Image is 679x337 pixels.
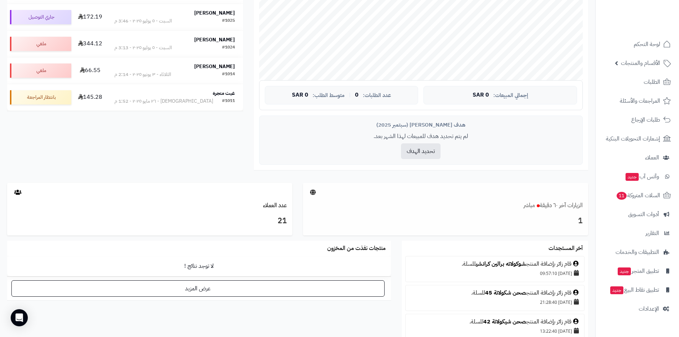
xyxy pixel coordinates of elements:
td: 344.12 [74,31,106,57]
div: قام زائر بإضافة المنتج للسلة. [409,318,581,326]
div: بانتظار المراجعة [10,90,71,104]
td: لا توجد نتائج ! [7,256,391,276]
div: [DATE] 21:28:40 [409,297,581,307]
div: قام زائر بإضافة المنتج للسلة. [409,289,581,297]
a: شوكولاته برالين كرانشي [476,260,526,268]
div: Open Intercom Messenger [11,309,28,326]
a: أدوات التسويق [600,206,675,223]
a: صحن شكولاتة 45 [485,289,526,297]
small: مباشر [524,201,535,210]
span: | [349,92,351,98]
a: تطبيق نقاط البيعجديد [600,281,675,298]
strong: [PERSON_NAME] [194,9,235,17]
a: إشعارات التحويلات البنكية [600,130,675,147]
span: متوسط الطلب: [313,92,345,98]
span: جديد [626,173,639,181]
span: تطبيق المتجر [617,266,659,276]
a: الإعدادات [600,300,675,317]
div: #1025 [222,17,235,25]
a: عرض المزيد [11,280,385,297]
div: ملغي [10,37,71,51]
span: وآتس آب [625,172,659,182]
a: عدد العملاء [263,201,287,210]
div: [DATE] 09:57:10 [409,268,581,278]
a: العملاء [600,149,675,166]
h3: آخر المستجدات [549,245,583,252]
div: #1011 [222,98,235,105]
a: المراجعات والأسئلة [600,92,675,109]
span: التطبيقات والخدمات [616,247,659,257]
a: التقارير [600,225,675,242]
a: الطلبات [600,73,675,91]
span: المراجعات والأسئلة [620,96,660,106]
span: الإعدادات [639,304,659,314]
span: التقارير [645,228,659,238]
span: إجمالي المبيعات: [493,92,528,98]
span: العملاء [645,153,659,163]
span: 0 SAR [473,92,489,98]
span: جديد [618,267,631,275]
div: ملغي [10,63,71,78]
div: السبت - ٥ يوليو ٢٠٢٥ - 3:13 م [114,44,172,51]
div: #1024 [222,44,235,51]
div: الثلاثاء - ٣ يونيو ٢٠٢٥ - 2:14 م [114,71,171,78]
div: [DEMOGRAPHIC_DATA] - ٢٦ مايو ٢٠٢٥ - 1:52 م [114,98,213,105]
span: جديد [610,286,623,294]
a: السلات المتروكة11 [600,187,675,204]
div: [DATE] 13:22:40 [409,326,581,336]
div: #1014 [222,71,235,78]
a: لوحة التحكم [600,36,675,53]
span: 0 SAR [292,92,308,98]
button: تحديد الهدف [401,143,441,159]
strong: [PERSON_NAME] [194,36,235,44]
a: الزيارات آخر ٦٠ دقيقةمباشر [524,201,583,210]
td: 145.28 [74,84,106,111]
div: قام زائر بإضافة المنتج للسلة. [409,260,581,268]
span: أدوات التسويق [628,209,659,219]
a: طلبات الإرجاع [600,111,675,128]
img: logo-2.png [631,5,672,20]
span: طلبات الإرجاع [631,115,660,125]
h3: منتجات نفذت من المخزون [327,245,386,252]
h3: 1 [308,215,583,227]
a: التطبيقات والخدمات [600,244,675,261]
td: 172.19 [74,4,106,30]
p: لم يتم تحديد هدف للمبيعات لهذا الشهر بعد. [265,132,577,141]
span: إشعارات التحويلات البنكية [606,134,660,144]
span: الأقسام والمنتجات [621,58,660,68]
strong: غيث متجرة [213,90,235,97]
span: السلات المتروكة [616,190,660,200]
span: لوحة التحكم [634,39,660,49]
td: 66.55 [74,57,106,84]
span: الطلبات [644,77,660,87]
span: تطبيق نقاط البيع [609,285,659,295]
div: هدف [PERSON_NAME] (سبتمبر 2025) [265,121,577,129]
div: جاري التوصيل [10,10,71,24]
span: 0 [355,92,359,98]
span: عدد الطلبات: [363,92,391,98]
h3: 21 [12,215,287,227]
a: وآتس آبجديد [600,168,675,185]
a: صحن شيكولاتة 42 [483,317,526,326]
span: 11 [617,192,627,200]
strong: [PERSON_NAME] [194,63,235,70]
a: تطبيق المتجرجديد [600,262,675,280]
div: السبت - ٥ يوليو ٢٠٢٥ - 3:46 م [114,17,172,25]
